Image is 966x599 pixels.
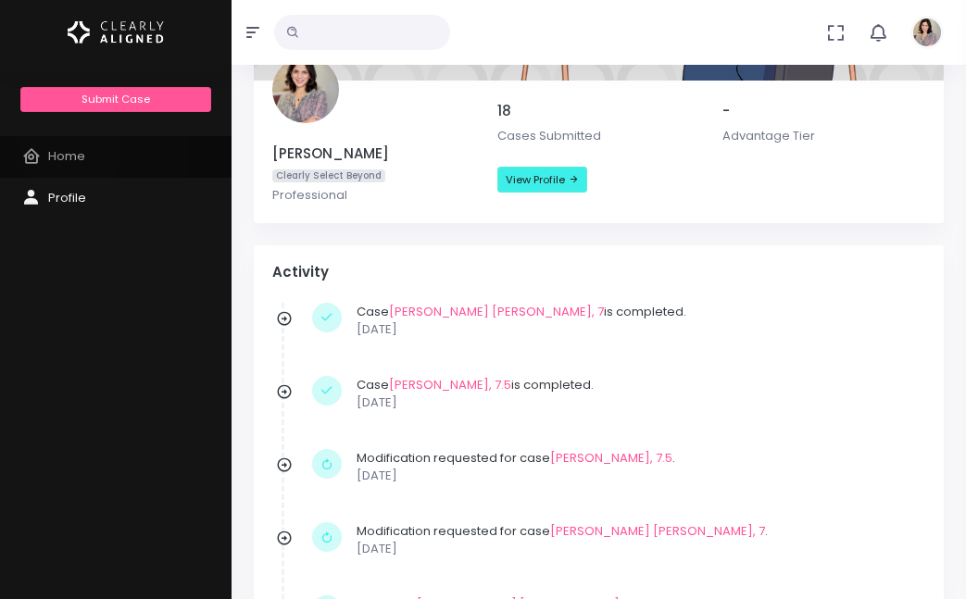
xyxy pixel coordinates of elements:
[20,87,210,112] a: Submit Case
[357,393,916,412] p: [DATE]
[550,449,672,467] a: [PERSON_NAME], 7.5
[357,376,916,412] div: Case is completed.
[497,167,587,193] a: View Profile
[272,169,385,183] span: Clearly Select Beyond
[497,103,700,119] h5: 18
[722,103,925,119] h5: -
[357,467,916,485] p: [DATE]
[357,449,916,485] div: Modification requested for case .
[357,540,916,558] p: [DATE]
[357,303,916,339] div: Case is completed.
[48,147,85,165] span: Home
[389,376,511,393] a: [PERSON_NAME], 7.5
[910,16,944,49] img: Header Avatar
[82,92,150,106] span: Submit Case
[497,127,700,145] p: Cases Submitted
[722,127,925,145] p: Advantage Tier
[357,522,916,558] div: Modification requested for case .
[68,13,164,52] img: Logo Horizontal
[389,303,604,320] a: [PERSON_NAME] [PERSON_NAME], 7
[357,320,916,339] p: [DATE]
[48,189,86,206] span: Profile
[272,186,475,205] p: Professional
[272,264,925,281] h4: Activity
[550,522,765,540] a: [PERSON_NAME] [PERSON_NAME], 7
[272,145,475,162] h5: [PERSON_NAME]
